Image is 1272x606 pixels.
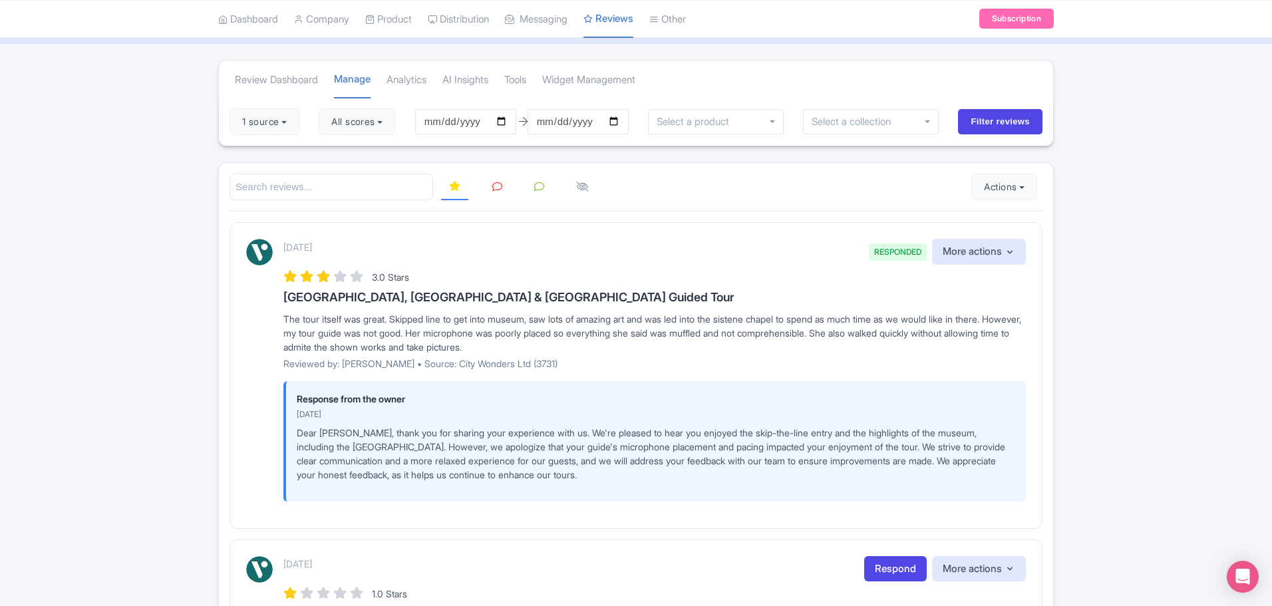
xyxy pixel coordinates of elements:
[649,1,686,37] a: Other
[365,1,412,37] a: Product
[246,239,273,265] img: Viator Logo
[932,239,1026,265] button: More actions
[334,61,371,99] a: Manage
[971,174,1037,200] button: Actions
[387,62,426,98] a: Analytics
[297,392,1015,406] p: Response from the owner
[869,243,927,261] span: RESPONDED
[246,556,273,583] img: Viator Logo
[542,62,635,98] a: Widget Management
[283,291,1026,304] h3: [GEOGRAPHIC_DATA], [GEOGRAPHIC_DATA] & [GEOGRAPHIC_DATA] Guided Tour
[979,9,1054,29] a: Subscription
[230,174,433,201] input: Search reviews...
[932,556,1026,582] button: More actions
[218,1,278,37] a: Dashboard
[428,1,489,37] a: Distribution
[372,271,409,283] span: 3.0 Stars
[283,357,1026,371] p: Reviewed by: [PERSON_NAME] • Source: City Wonders Ltd (3731)
[505,1,567,37] a: Messaging
[812,116,900,128] input: Select a collection
[283,557,312,571] p: [DATE]
[297,408,1015,420] p: [DATE]
[504,62,526,98] a: Tools
[297,426,1015,482] p: Dear [PERSON_NAME], thank you for sharing your experience with us. We're pleased to hear you enjo...
[958,109,1042,134] input: Filter reviews
[1227,561,1259,593] div: Open Intercom Messenger
[283,240,312,254] p: [DATE]
[319,108,395,135] button: All scores
[283,312,1026,354] div: The tour itself was great. Skipped line to get into museum, saw lots of amazing art and was led i...
[657,116,736,128] input: Select a product
[230,108,299,135] button: 1 source
[372,588,407,599] span: 1.0 Stars
[235,62,318,98] a: Review Dashboard
[442,62,488,98] a: AI Insights
[294,1,349,37] a: Company
[864,556,927,582] a: Respond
